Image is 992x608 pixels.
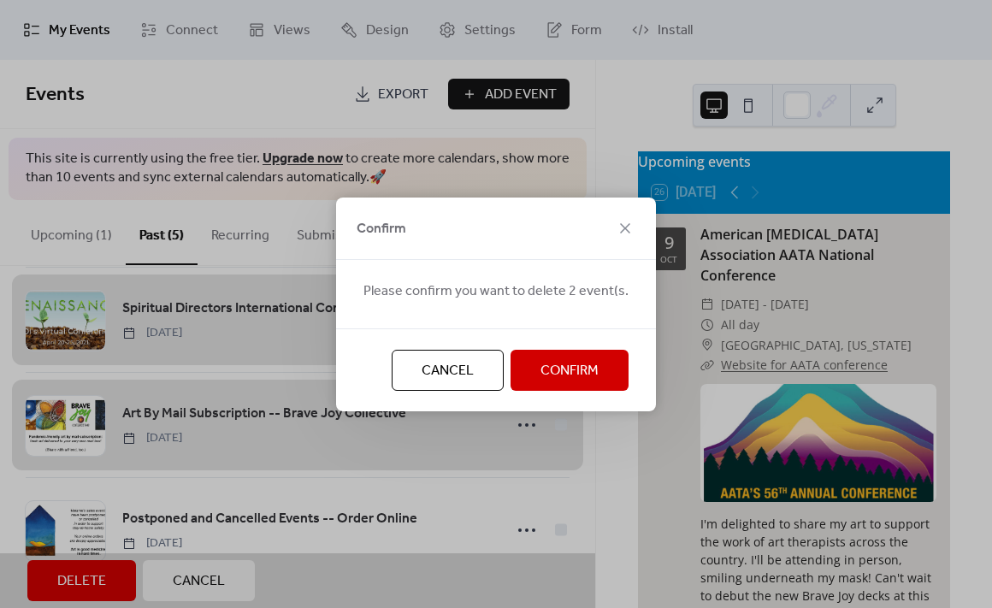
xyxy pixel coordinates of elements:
[363,281,629,302] span: Please confirm you want to delete 2 event(s.
[422,361,474,381] span: Cancel
[392,350,504,391] button: Cancel
[511,350,629,391] button: Confirm
[357,219,406,239] span: Confirm
[540,361,599,381] span: Confirm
